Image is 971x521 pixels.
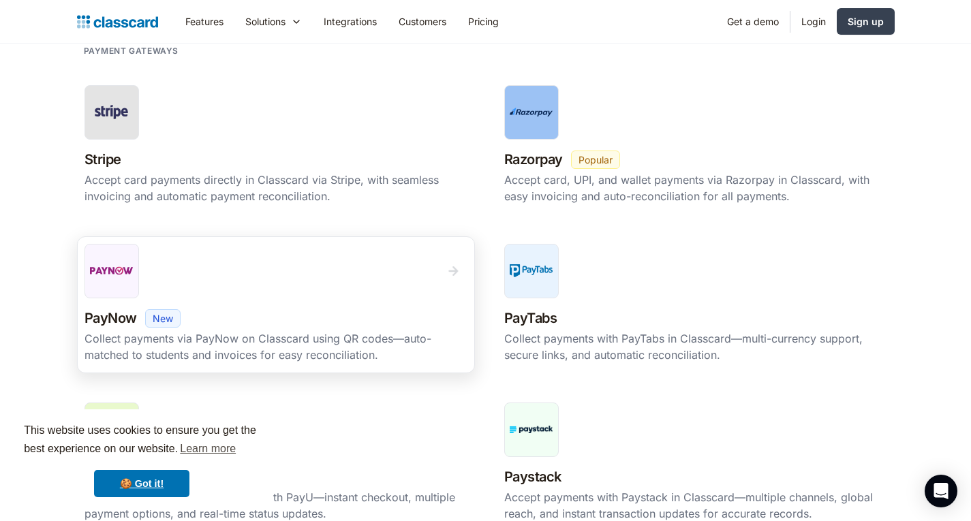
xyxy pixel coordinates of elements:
[837,8,895,35] a: Sign up
[77,236,475,373] a: PayNowPayNowNewCollect payments via PayNow on Classcard using QR codes—auto-matched to students a...
[388,6,457,37] a: Customers
[84,172,467,204] div: Accept card payments directly in Classcard via Stripe, with seamless invoicing and automatic paym...
[90,101,134,122] img: Stripe
[77,78,475,215] a: StripeStripeAccept card payments directly in Classcard via Stripe, with seamless invoicing and au...
[77,12,158,31] a: home
[790,6,837,37] a: Login
[510,108,553,117] img: Razorpay
[716,6,790,37] a: Get a demo
[497,236,895,373] a: PayTabsPayTabsCollect payments with PayTabs in Classcard—multi-currency support, secure links, an...
[11,409,273,510] div: cookieconsent
[504,306,557,330] h3: PayTabs
[234,6,313,37] div: Solutions
[24,422,260,459] span: This website uses cookies to ensure you get the best experience on our website.
[497,78,895,215] a: RazorpayRazorpayPopularAccept card, UPI, and wallet payments via Razorpay in Classcard, with easy...
[94,470,189,497] a: dismiss cookie message
[848,14,884,29] div: Sign up
[504,172,887,204] div: Accept card, UPI, and wallet payments via Razorpay in Classcard, with easy invoicing and auto-rec...
[504,465,561,489] h3: Paystack
[510,426,553,433] img: Paystack
[153,311,173,326] div: New
[510,264,553,277] img: PayTabs
[178,439,238,459] a: learn more about cookies
[84,148,121,172] h3: Stripe
[174,6,234,37] a: Features
[90,262,134,279] img: PayNow
[579,153,613,167] div: Popular
[504,330,887,363] div: Collect payments with PayTabs in Classcard—multi-currency support, secure links, and automatic re...
[245,14,286,29] div: Solutions
[504,148,563,172] h3: Razorpay
[84,330,467,363] div: Collect payments via PayNow on Classcard using QR codes—auto-matched to students and invoices for...
[457,6,510,37] a: Pricing
[313,6,388,37] a: Integrations
[84,44,179,57] h2: Payment gateways
[925,475,957,507] div: Open Intercom Messenger
[84,306,137,330] h3: PayNow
